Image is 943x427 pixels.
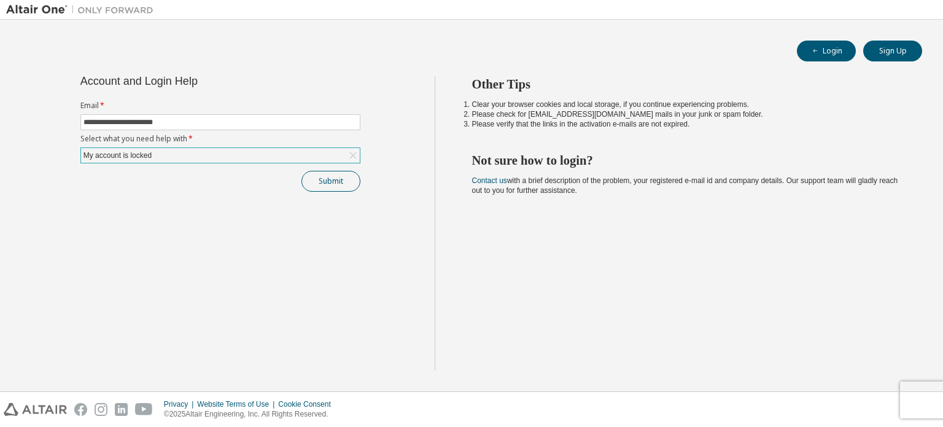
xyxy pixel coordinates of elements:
label: Email [80,101,360,111]
li: Please check for [EMAIL_ADDRESS][DOMAIN_NAME] mails in your junk or spam folder. [472,109,901,119]
p: © 2025 Altair Engineering, Inc. All Rights Reserved. [164,409,338,420]
img: facebook.svg [74,403,87,416]
li: Please verify that the links in the activation e-mails are not expired. [472,119,901,129]
img: linkedin.svg [115,403,128,416]
button: Sign Up [863,41,922,61]
img: altair_logo.svg [4,403,67,416]
button: Submit [301,171,360,192]
div: My account is locked [82,149,153,162]
div: My account is locked [81,148,360,163]
div: Privacy [164,399,197,409]
div: Cookie Consent [278,399,338,409]
img: Altair One [6,4,160,16]
label: Select what you need help with [80,134,360,144]
h2: Not sure how to login? [472,152,901,168]
img: youtube.svg [135,403,153,416]
img: instagram.svg [95,403,107,416]
h2: Other Tips [472,76,901,92]
div: Website Terms of Use [197,399,278,409]
li: Clear your browser cookies and local storage, if you continue experiencing problems. [472,100,901,109]
span: with a brief description of the problem, your registered e-mail id and company details. Our suppo... [472,176,898,195]
a: Contact us [472,176,507,185]
button: Login [797,41,856,61]
div: Account and Login Help [80,76,305,86]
